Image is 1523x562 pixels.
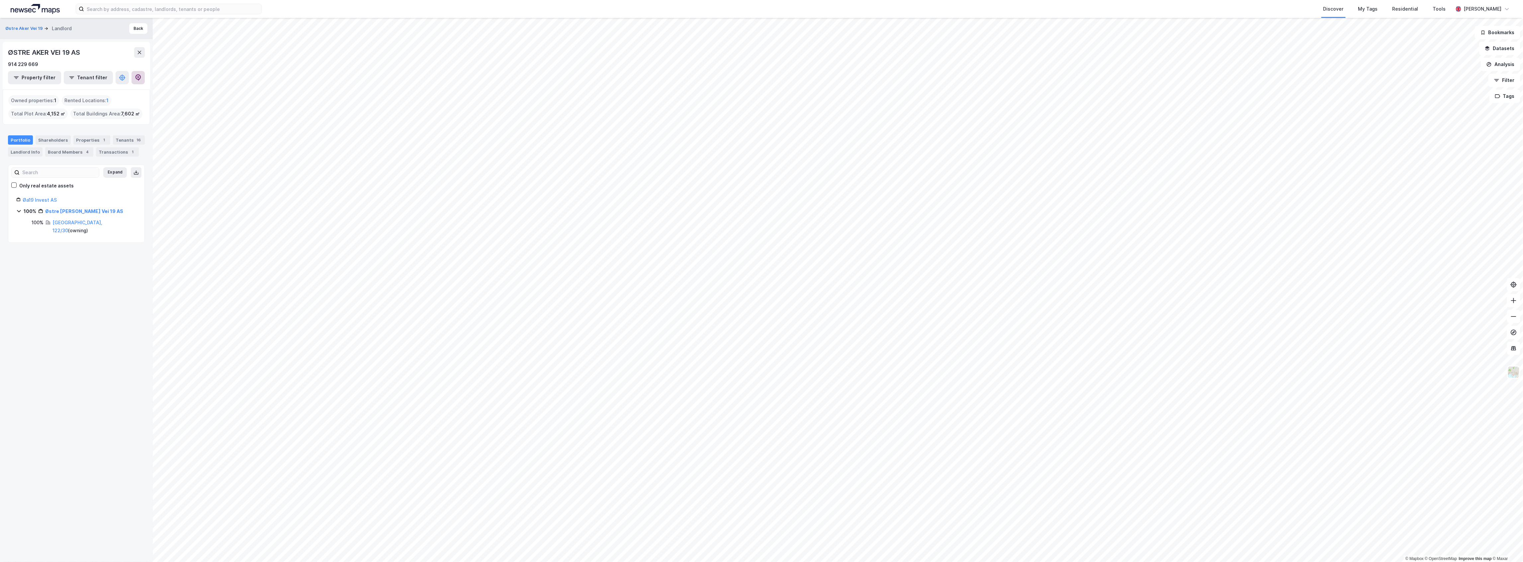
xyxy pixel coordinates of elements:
div: 16 [135,137,142,143]
div: Total Plot Area : [8,108,68,119]
div: ØSTRE AKER VEI 19 AS [8,47,81,58]
button: Property filter [8,71,61,84]
button: Østre Aker Vei 19 [5,25,44,32]
a: Øa19 Invest AS [23,197,57,203]
div: Discover [1323,5,1344,13]
div: 914 229 669 [8,60,38,68]
a: Improve this map [1459,556,1492,561]
div: [PERSON_NAME] [1464,5,1502,13]
button: Bookmarks [1475,26,1520,39]
div: Tools [1433,5,1446,13]
a: Mapbox [1405,556,1424,561]
div: Residential [1392,5,1418,13]
div: 100% [24,207,36,215]
a: OpenStreetMap [1425,556,1457,561]
a: [GEOGRAPHIC_DATA], 122/30 [52,220,102,233]
span: 4,152 ㎡ [47,110,65,118]
button: Tenant filter [64,71,113,84]
div: Total Buildings Area : [70,108,142,119]
div: Kontrollprogram for chat [1490,530,1523,562]
div: Landlord Info [8,147,43,157]
div: 1 [130,149,136,155]
span: 1 [54,97,56,105]
input: Search [20,168,99,177]
iframe: Chat Widget [1490,530,1523,562]
div: Properties [73,135,110,145]
div: 4 [84,149,91,155]
button: Analysis [1481,58,1520,71]
div: Tenants [113,135,145,145]
div: Rented Locations : [62,95,111,106]
button: Expand [103,167,127,178]
a: Østre [PERSON_NAME] Vei 19 AS [45,208,123,214]
button: Filter [1488,74,1520,87]
div: My Tags [1358,5,1378,13]
div: Transactions [96,147,139,157]
img: logo.a4113a55bc3d86da70a041830d287a7e.svg [11,4,60,14]
div: 100% [32,219,44,227]
span: 1 [106,97,109,105]
div: Landlord [52,25,72,33]
div: Owned properties : [8,95,59,106]
input: Search by address, cadastre, landlords, tenants or people [84,4,261,14]
div: 1 [101,137,108,143]
div: Shareholders [36,135,71,145]
button: Datasets [1479,42,1520,55]
div: Portfolio [8,135,33,145]
div: ( owning ) [52,219,136,235]
img: Z [1507,366,1520,379]
div: Board Members [45,147,93,157]
div: Only real estate assets [19,182,74,190]
span: 7,602 ㎡ [121,110,140,118]
button: Tags [1489,90,1520,103]
button: Back [129,23,147,34]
